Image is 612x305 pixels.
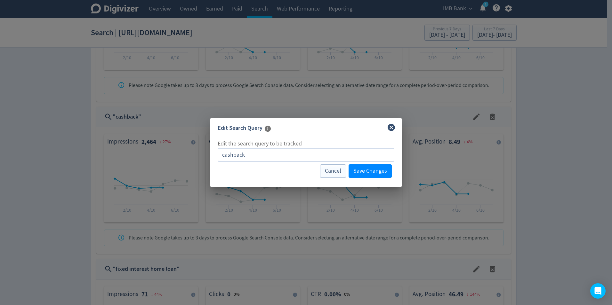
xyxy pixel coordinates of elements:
span: Cancel [325,168,341,174]
button: Tracks any search queries (single or multiple words) that you have chosen. [262,123,273,134]
div: Open Intercom Messenger [590,283,606,299]
button: Cancel [320,164,346,178]
div: Edit Search Query [218,123,384,134]
span: Save Changes [353,168,387,174]
p: Edit the search query to be tracked [218,139,394,148]
button: close [384,121,398,134]
button: Save Changes [349,164,392,178]
input: E.g. paid media [218,148,394,162]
